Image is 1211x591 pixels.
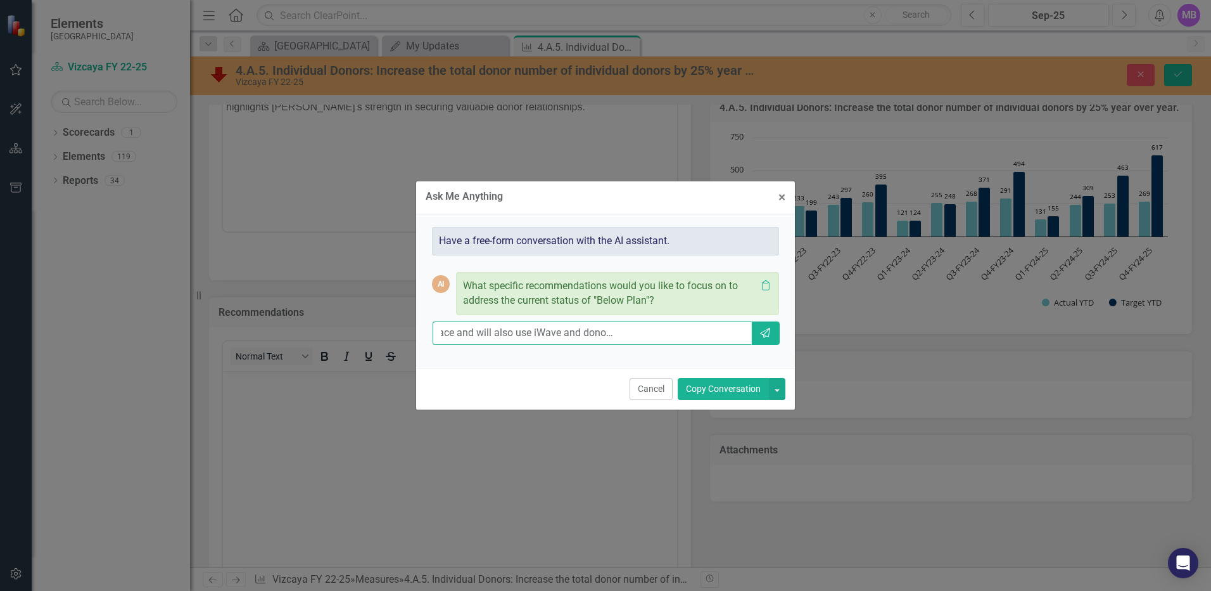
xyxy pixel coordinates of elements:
span: × [778,190,785,205]
div: Open Intercom Messenger [1168,548,1198,578]
p: From Q1-FY22-23 to Q4-FY24-25, while Vizcaya's individual donor numbers often didn't meet targets... [3,13,451,105]
div: AI [432,275,450,293]
button: Copy Conversation [678,378,769,400]
p: What specific recommendations would you like to focus on to address the current status of "Below ... [463,279,756,308]
div: Ask Me Anything [426,191,503,202]
input: Write a message [433,321,752,345]
button: Cancel [630,378,673,400]
div: Have a free-form conversation with the AI assistant. [432,227,779,256]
